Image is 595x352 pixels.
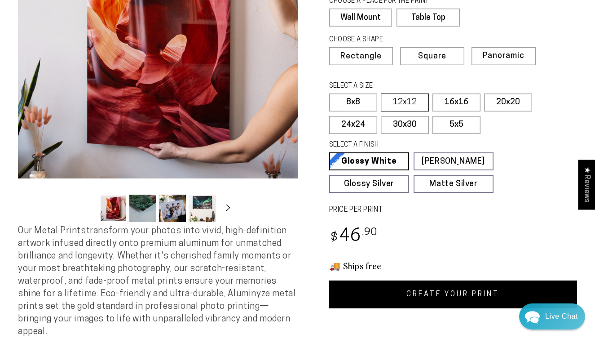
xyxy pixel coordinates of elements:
span: Rectangle [340,53,382,61]
a: CREATE YOUR PRINT [329,281,577,308]
button: Load image 1 in gallery view [100,195,127,222]
sup: .90 [361,227,378,238]
legend: SELECT A SIZE [329,81,475,91]
button: Load image 4 in gallery view [189,195,216,222]
label: 12x12 [381,94,429,111]
button: Load image 3 in gallery view [159,195,186,222]
a: Glossy White [329,152,409,170]
span: $ [331,232,338,244]
span: Panoramic [483,52,524,60]
label: 30x30 [381,116,429,134]
label: Table Top [397,9,460,27]
bdi: 46 [329,228,378,245]
label: 5x5 [432,116,480,134]
button: Slide left [77,198,97,218]
label: 16x16 [432,94,480,111]
span: Our Metal Prints transform your photos into vivid, high-definition artwork infused directly onto ... [18,227,295,336]
legend: CHOOSE A SHAPE [329,35,453,45]
a: Glossy Silver [329,175,409,193]
h3: 🚚 Ships free [329,260,577,272]
label: 24x24 [329,116,377,134]
label: 8x8 [329,94,377,111]
label: Wall Mount [329,9,392,27]
label: PRICE PER PRINT [329,205,577,215]
legend: SELECT A FINISH [329,140,475,150]
a: Matte Silver [414,175,494,193]
div: Click to open Judge.me floating reviews tab [578,160,595,209]
div: Chat widget toggle [519,303,585,330]
a: [PERSON_NAME] [414,152,494,170]
div: Contact Us Directly [545,303,578,330]
button: Load image 2 in gallery view [129,195,156,222]
span: Square [418,53,446,61]
label: 20x20 [484,94,532,111]
button: Slide right [218,198,238,218]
